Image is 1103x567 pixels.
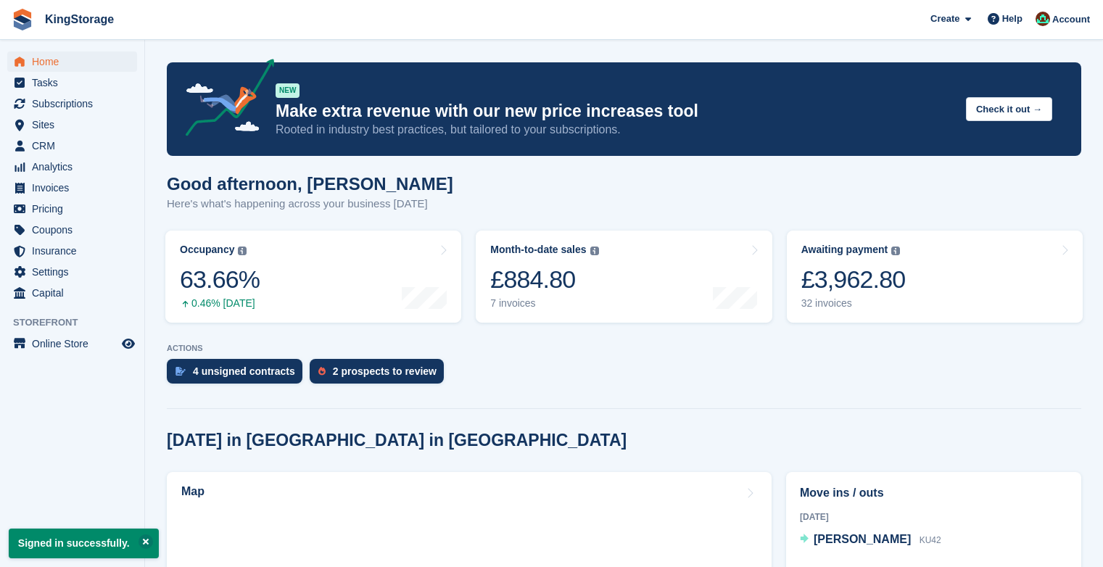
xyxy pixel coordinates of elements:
span: Tasks [32,73,119,93]
a: menu [7,241,137,261]
div: £3,962.80 [801,265,906,294]
p: Here's what's happening across your business [DATE] [167,196,453,212]
a: menu [7,157,137,177]
a: Occupancy 63.66% 0.46% [DATE] [165,231,461,323]
a: menu [7,262,137,282]
div: 2 prospects to review [333,365,437,377]
span: Settings [32,262,119,282]
span: Account [1052,12,1090,27]
div: [DATE] [800,510,1067,523]
span: Coupons [32,220,119,240]
div: 7 invoices [490,297,598,310]
div: Month-to-date sales [490,244,586,256]
img: price-adjustments-announcement-icon-8257ccfd72463d97f412b2fc003d46551f7dbcb40ab6d574587a9cd5c0d94... [173,59,275,141]
div: 4 unsigned contracts [193,365,295,377]
a: 4 unsigned contracts [167,359,310,391]
img: prospect-51fa495bee0391a8d652442698ab0144808aea92771e9ea1ae160a38d050c398.svg [318,367,326,376]
p: Signed in successfully. [9,529,159,558]
span: Home [32,51,119,72]
p: Make extra revenue with our new price increases tool [276,101,954,122]
div: NEW [276,83,299,98]
a: menu [7,136,137,156]
h2: Map [181,485,205,498]
span: Invoices [32,178,119,198]
a: menu [7,115,137,135]
a: menu [7,178,137,198]
a: menu [7,283,137,303]
div: 0.46% [DATE] [180,297,260,310]
div: Awaiting payment [801,244,888,256]
div: 32 invoices [801,297,906,310]
img: icon-info-grey-7440780725fd019a000dd9b08b2336e03edf1995a4989e88bcd33f0948082b44.svg [891,247,900,255]
div: £884.80 [490,265,598,294]
a: menu [7,94,137,114]
span: [PERSON_NAME] [814,533,911,545]
div: Occupancy [180,244,234,256]
span: Storefront [13,315,144,330]
img: contract_signature_icon-13c848040528278c33f63329250d36e43548de30e8caae1d1a13099fd9432cc5.svg [175,367,186,376]
h2: [DATE] in [GEOGRAPHIC_DATA] in [GEOGRAPHIC_DATA] [167,431,627,450]
span: Sites [32,115,119,135]
span: Insurance [32,241,119,261]
a: menu [7,199,137,219]
img: icon-info-grey-7440780725fd019a000dd9b08b2336e03edf1995a4989e88bcd33f0948082b44.svg [238,247,247,255]
a: Awaiting payment £3,962.80 32 invoices [787,231,1083,323]
p: ACTIONS [167,344,1081,353]
a: menu [7,334,137,354]
a: menu [7,220,137,240]
span: Create [930,12,959,26]
a: KingStorage [39,7,120,31]
img: John King [1036,12,1050,26]
span: KU42 [920,535,941,545]
p: Rooted in industry best practices, but tailored to your subscriptions. [276,122,954,138]
span: CRM [32,136,119,156]
a: Preview store [120,335,137,352]
a: Month-to-date sales £884.80 7 invoices [476,231,772,323]
span: Pricing [32,199,119,219]
img: stora-icon-8386f47178a22dfd0bd8f6a31ec36ba5ce8667c1dd55bd0f319d3a0aa187defe.svg [12,9,33,30]
button: Check it out → [966,97,1052,121]
span: Help [1002,12,1023,26]
a: menu [7,73,137,93]
span: Capital [32,283,119,303]
a: menu [7,51,137,72]
img: icon-info-grey-7440780725fd019a000dd9b08b2336e03edf1995a4989e88bcd33f0948082b44.svg [590,247,599,255]
h1: Good afternoon, [PERSON_NAME] [167,174,453,194]
a: [PERSON_NAME] KU42 [800,531,941,550]
span: Online Store [32,334,119,354]
a: 2 prospects to review [310,359,451,391]
div: 63.66% [180,265,260,294]
span: Analytics [32,157,119,177]
h2: Move ins / outs [800,484,1067,502]
span: Subscriptions [32,94,119,114]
